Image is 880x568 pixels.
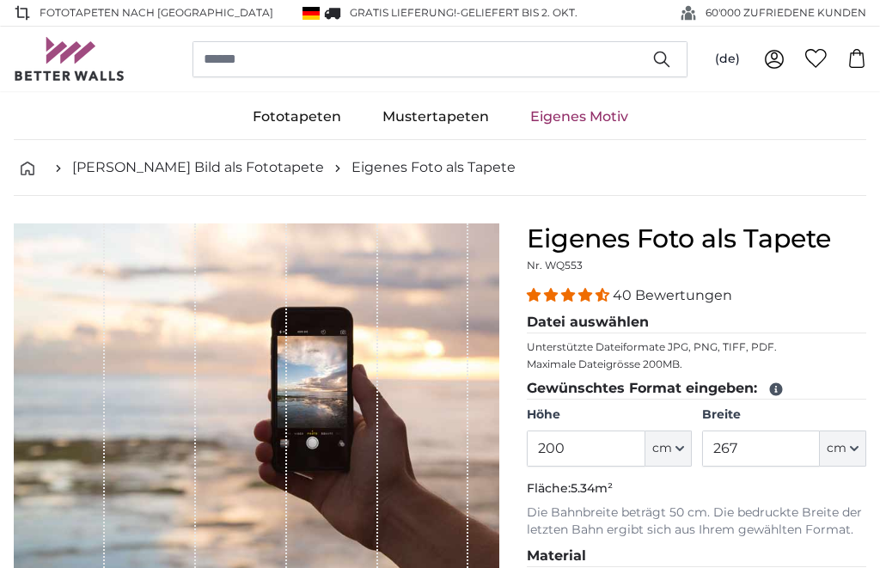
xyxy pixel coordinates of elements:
span: 5.34m² [571,480,613,496]
span: GRATIS Lieferung! [350,6,456,19]
a: Eigenes Foto als Tapete [351,157,516,178]
legend: Gewünschtes Format eingeben: [527,378,866,400]
button: (de) [701,44,754,75]
nav: breadcrumbs [14,140,866,196]
legend: Datei auswählen [527,312,866,333]
span: Geliefert bis 2. Okt. [461,6,577,19]
a: Mustertapeten [362,95,510,139]
a: Eigenes Motiv [510,95,649,139]
p: Unterstützte Dateiformate JPG, PNG, TIFF, PDF. [527,340,866,354]
img: Deutschland [302,7,320,20]
span: 4.38 stars [527,287,613,303]
label: Breite [702,406,866,424]
span: - [456,6,577,19]
h1: Eigenes Foto als Tapete [527,223,866,254]
a: [PERSON_NAME] Bild als Fototapete [72,157,324,178]
span: Nr. WQ553 [527,259,583,272]
label: Höhe [527,406,691,424]
span: 40 Bewertungen [613,287,732,303]
p: Die Bahnbreite beträgt 50 cm. Die bedruckte Breite der letzten Bahn ergibt sich aus Ihrem gewählt... [527,504,866,539]
legend: Material [527,546,866,567]
span: 60'000 ZUFRIEDENE KUNDEN [706,5,866,21]
img: Betterwalls [14,37,125,81]
span: cm [652,440,672,457]
a: Fototapeten [232,95,362,139]
span: cm [827,440,846,457]
button: cm [820,431,866,467]
span: Fototapeten nach [GEOGRAPHIC_DATA] [40,5,273,21]
p: Maximale Dateigrösse 200MB. [527,357,866,371]
p: Fläche: [527,480,866,498]
button: cm [645,431,692,467]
